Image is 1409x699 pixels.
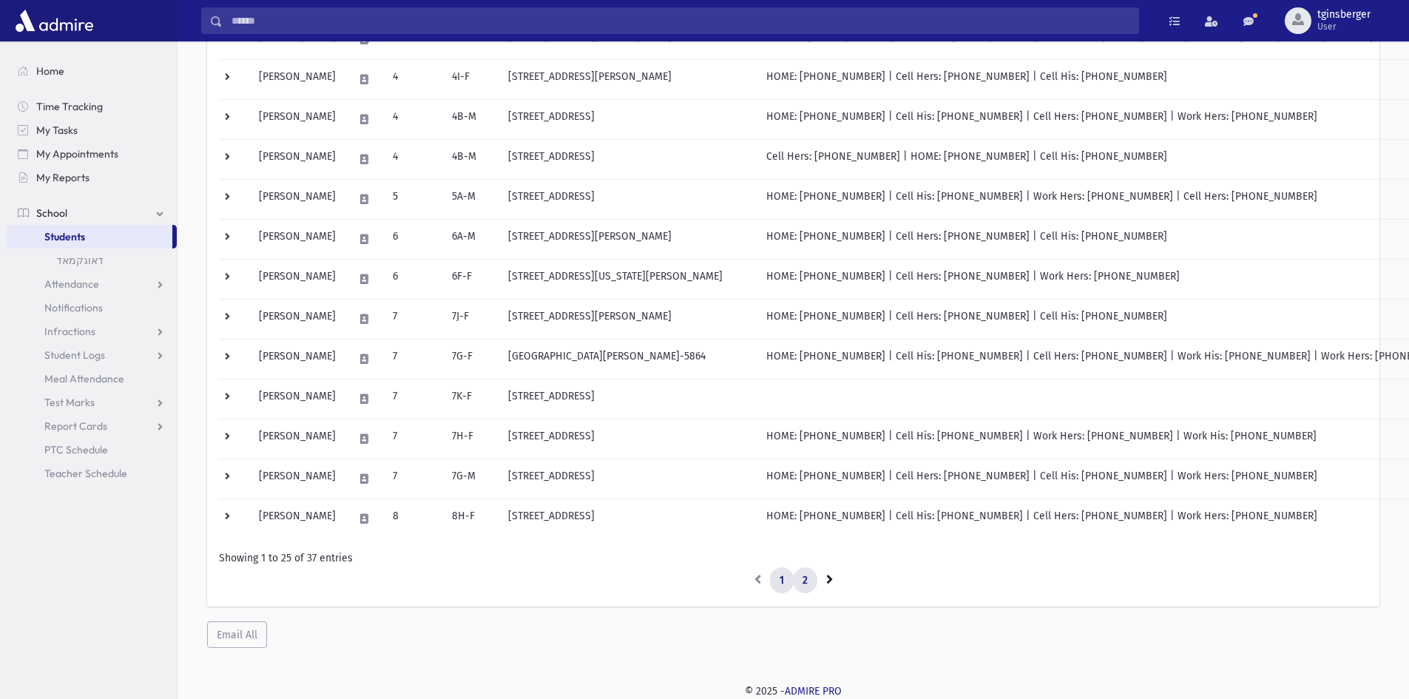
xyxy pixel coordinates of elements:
[499,179,757,219] td: [STREET_ADDRESS]
[384,259,443,299] td: 6
[44,301,103,314] span: Notifications
[443,379,499,419] td: 7K-F
[6,59,177,83] a: Home
[443,339,499,379] td: 7G-F
[36,124,78,137] span: My Tasks
[250,339,345,379] td: [PERSON_NAME]
[219,550,1368,566] div: Showing 1 to 25 of 37 entries
[785,685,842,698] a: ADMIRE PRO
[6,320,177,343] a: Infractions
[499,499,757,538] td: [STREET_ADDRESS]
[36,147,118,161] span: My Appointments
[6,249,177,272] a: דאוגקמאד
[44,325,95,338] span: Infractions
[443,99,499,139] td: 4B-M
[443,219,499,259] td: 6A-M
[770,567,794,594] a: 1
[250,59,345,99] td: [PERSON_NAME]
[6,225,172,249] a: Students
[443,459,499,499] td: 7G-M
[250,459,345,499] td: [PERSON_NAME]
[499,379,757,419] td: [STREET_ADDRESS]
[36,100,103,113] span: Time Tracking
[384,179,443,219] td: 5
[250,379,345,419] td: [PERSON_NAME]
[44,230,85,243] span: Students
[384,339,443,379] td: 7
[6,367,177,391] a: Meal Attendance
[443,419,499,459] td: 7H-F
[6,462,177,485] a: Teacher Schedule
[250,259,345,299] td: [PERSON_NAME]
[36,171,89,184] span: My Reports
[250,499,345,538] td: [PERSON_NAME]
[44,277,99,291] span: Attendance
[36,64,64,78] span: Home
[6,142,177,166] a: My Appointments
[250,419,345,459] td: [PERSON_NAME]
[384,59,443,99] td: 4
[499,299,757,339] td: [STREET_ADDRESS][PERSON_NAME]
[499,99,757,139] td: [STREET_ADDRESS]
[1317,21,1371,33] span: User
[250,179,345,219] td: [PERSON_NAME]
[384,139,443,179] td: 4
[443,499,499,538] td: 8H-F
[499,339,757,379] td: [GEOGRAPHIC_DATA][PERSON_NAME]-5864
[36,206,67,220] span: School
[44,348,105,362] span: Student Logs
[499,139,757,179] td: [STREET_ADDRESS]
[201,683,1385,699] div: © 2025 -
[12,6,97,36] img: AdmirePro
[223,7,1138,34] input: Search
[384,459,443,499] td: 7
[44,467,127,480] span: Teacher Schedule
[499,419,757,459] td: [STREET_ADDRESS]
[6,166,177,189] a: My Reports
[499,59,757,99] td: [STREET_ADDRESS][PERSON_NAME]
[6,391,177,414] a: Test Marks
[499,259,757,299] td: [STREET_ADDRESS][US_STATE][PERSON_NAME]
[499,219,757,259] td: [STREET_ADDRESS][PERSON_NAME]
[443,139,499,179] td: 4B-M
[499,459,757,499] td: [STREET_ADDRESS]
[793,567,817,594] a: 2
[6,343,177,367] a: Student Logs
[443,59,499,99] td: 4I-F
[443,299,499,339] td: 7J-F
[6,201,177,225] a: School
[44,419,107,433] span: Report Cards
[6,272,177,296] a: Attendance
[250,139,345,179] td: [PERSON_NAME]
[250,99,345,139] td: [PERSON_NAME]
[44,443,108,456] span: PTC Schedule
[6,296,177,320] a: Notifications
[384,299,443,339] td: 7
[250,299,345,339] td: [PERSON_NAME]
[1317,9,1371,21] span: tginsberger
[443,259,499,299] td: 6F-F
[384,379,443,419] td: 7
[384,99,443,139] td: 4
[6,118,177,142] a: My Tasks
[6,414,177,438] a: Report Cards
[44,372,124,385] span: Meal Attendance
[443,179,499,219] td: 5A-M
[6,95,177,118] a: Time Tracking
[44,396,95,409] span: Test Marks
[6,438,177,462] a: PTC Schedule
[250,219,345,259] td: [PERSON_NAME]
[384,499,443,538] td: 8
[207,621,267,648] button: Email All
[384,219,443,259] td: 6
[384,419,443,459] td: 7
